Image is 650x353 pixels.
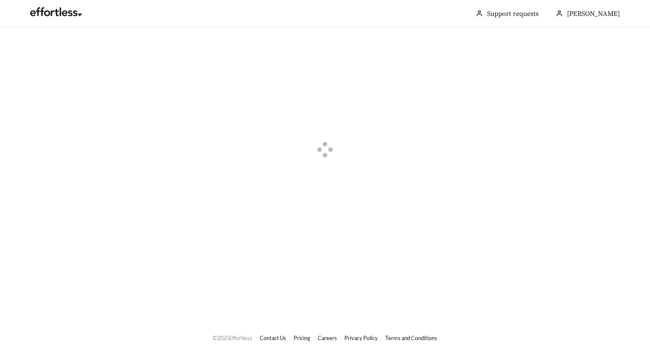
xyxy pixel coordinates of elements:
[294,335,310,341] a: Pricing
[318,335,337,341] a: Careers
[385,335,437,341] a: Terms and Conditions
[260,335,286,341] a: Contact Us
[487,9,539,18] a: Support requests
[213,335,252,341] span: © 2025 Effortless
[344,335,378,341] a: Privacy Policy
[567,9,620,18] span: [PERSON_NAME]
